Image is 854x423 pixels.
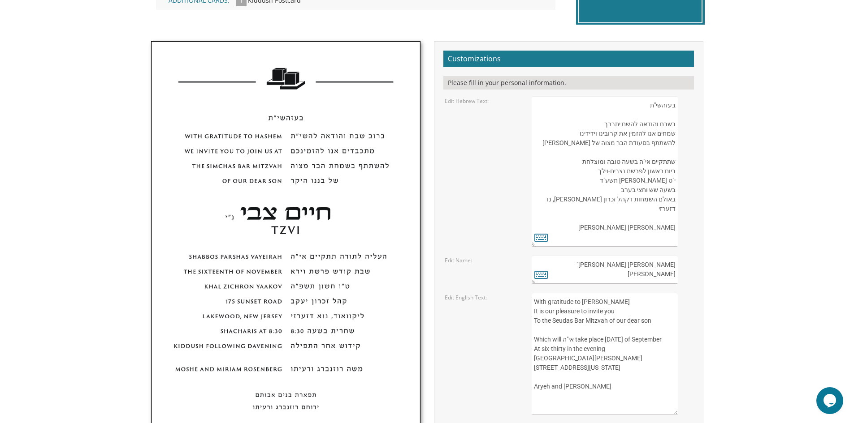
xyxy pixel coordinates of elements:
[532,293,677,415] textarea: With gratitude to [PERSON_NAME] It is our pleasure to invite you To the Seudas Bar Mitzvah of our...
[443,51,694,68] h2: Customizations
[816,387,845,414] iframe: chat widget
[445,97,489,105] label: Edit Hebrew Text:
[532,96,677,247] textarea: בעזהשי"ת בשבח והודאה להשם יתברך שמחים אנו להזמין את קרובינו וידידינו להשתתף בסעודת הבר מצוה של [P...
[445,294,487,301] label: Edit English Text:
[532,256,677,284] textarea: [PERSON_NAME] [PERSON_NAME]"[PERSON_NAME]
[443,76,694,90] div: Please fill in your personal information.
[445,256,472,264] label: Edit Name:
